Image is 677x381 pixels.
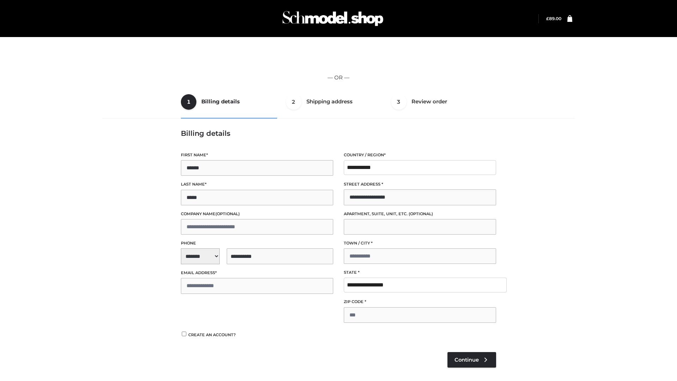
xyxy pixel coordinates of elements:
label: Phone [181,240,333,247]
span: Create an account? [188,332,236,337]
label: Last name [181,181,333,188]
input: Create an account? [181,332,187,336]
a: £89.00 [546,16,561,21]
p: — OR — [105,73,572,82]
label: Apartment, suite, unit, etc. [344,211,496,217]
label: First name [181,152,333,158]
label: ZIP Code [344,298,496,305]
label: Country / Region [344,152,496,158]
label: Town / City [344,240,496,247]
h3: Billing details [181,129,496,138]
span: £ [546,16,549,21]
span: Continue [455,357,479,363]
span: (optional) [215,211,240,216]
bdi: 89.00 [546,16,561,21]
label: Company name [181,211,333,217]
img: Schmodel Admin 964 [280,5,386,32]
label: State [344,269,496,276]
iframe: Secure express checkout frame [103,47,574,66]
label: Street address [344,181,496,188]
span: (optional) [409,211,433,216]
label: Email address [181,270,333,276]
a: Continue [447,352,496,368]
